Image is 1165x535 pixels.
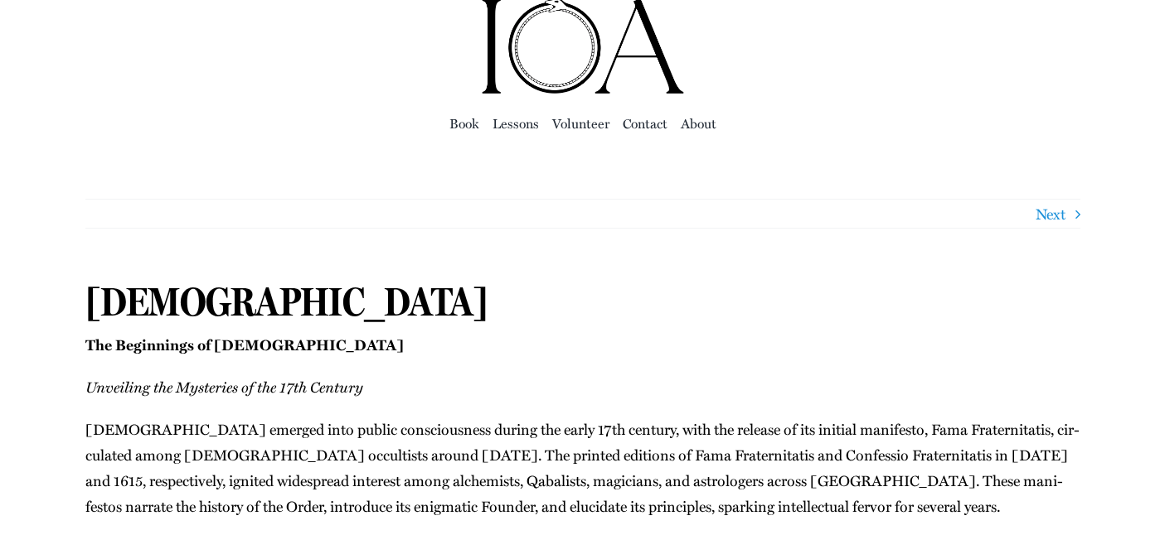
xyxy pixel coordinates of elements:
[493,112,539,135] a: Lessons
[623,112,667,135] a: Con­tact
[85,375,363,398] em: Unveil­ing the Mys­ter­ies of the 17th Century
[1036,200,1065,228] a: Next
[85,278,1080,326] h1: [DEMOGRAPHIC_DATA]
[85,417,1080,519] p: [DEMOGRAPHIC_DATA] emerged into pub­lic con­scious­ness dur­ing the ear­ly 17th cen­tu­ry, with t...
[449,112,479,135] a: Book
[681,112,716,135] a: About
[85,96,1080,149] nav: Main
[85,334,404,355] strong: The Begin­nings of [DEMOGRAPHIC_DATA]
[552,112,609,135] a: Vol­un­teer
